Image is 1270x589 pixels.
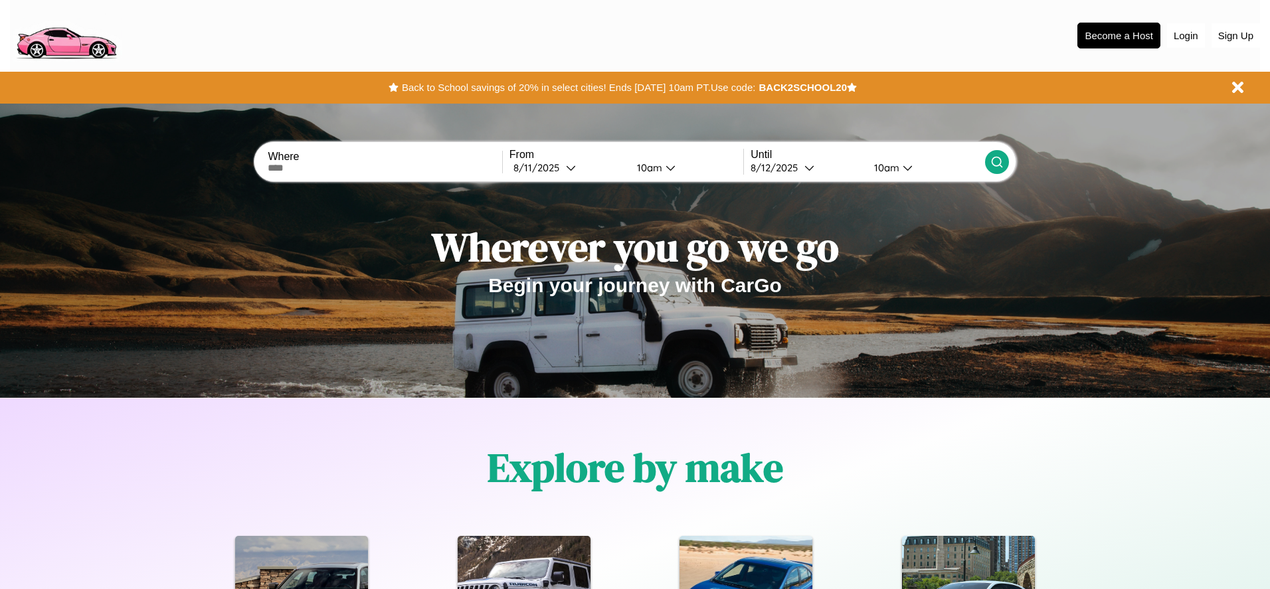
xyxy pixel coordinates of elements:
button: 8/11/2025 [509,161,626,175]
button: 10am [626,161,743,175]
h1: Explore by make [488,440,783,495]
label: Where [268,151,501,163]
b: BACK2SCHOOL20 [759,82,847,93]
button: 10am [863,161,984,175]
label: From [509,149,743,161]
div: 8 / 12 / 2025 [751,161,804,174]
button: Sign Up [1212,23,1260,48]
button: Back to School savings of 20% in select cities! Ends [DATE] 10am PT.Use code: [399,78,759,97]
img: logo [10,7,122,62]
button: Become a Host [1077,23,1160,48]
button: Login [1167,23,1205,48]
div: 8 / 11 / 2025 [513,161,566,174]
label: Until [751,149,984,161]
div: 10am [867,161,903,174]
div: 10am [630,161,666,174]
